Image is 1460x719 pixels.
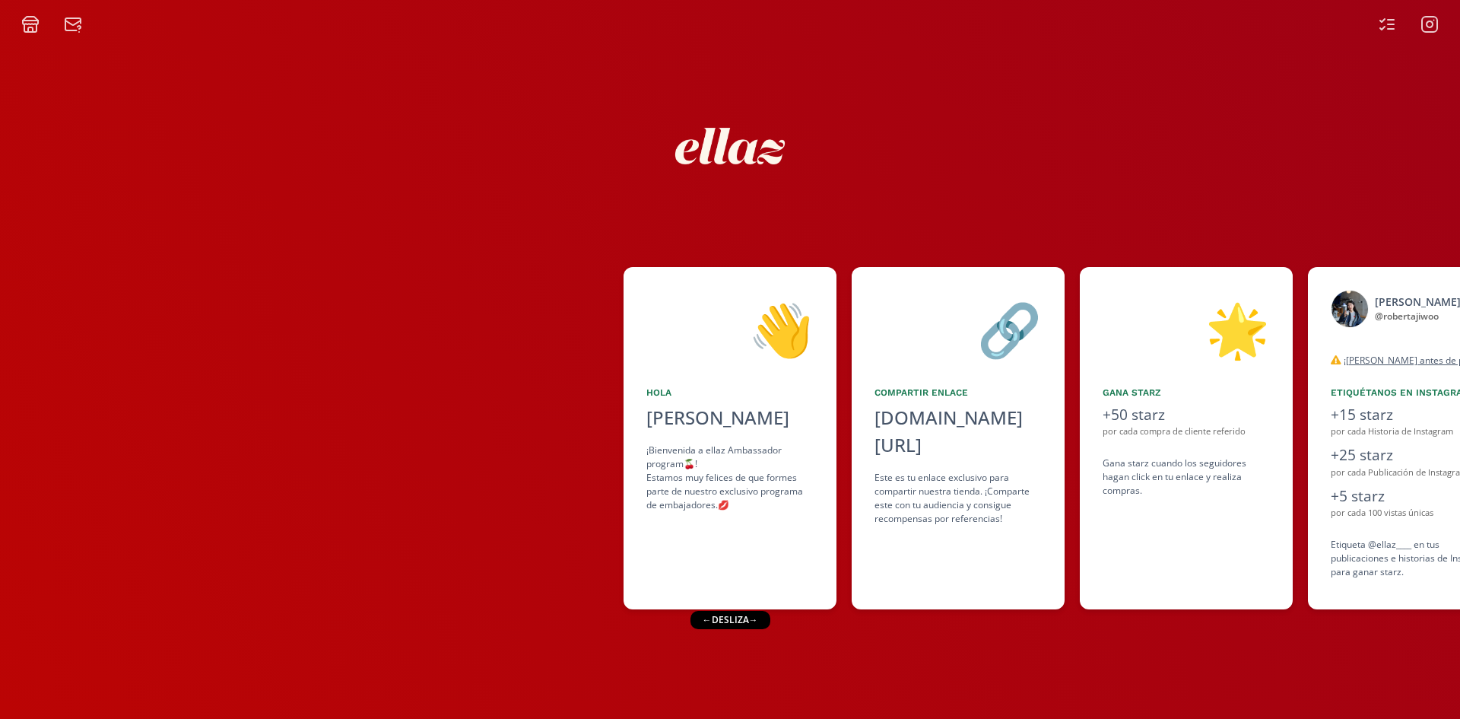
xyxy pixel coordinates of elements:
div: Este es tu enlace exclusivo para compartir nuestra tienda. ¡Comparte este con tu audiencia y cons... [874,471,1042,526]
div: +50 starz [1103,404,1270,426]
div: 👋 [646,290,814,367]
img: nKmKAABZpYV7 [662,78,798,215]
div: Hola [646,386,814,399]
div: Gana starz cuando los seguidores hagan click en tu enlace y realiza compras . [1103,457,1270,498]
div: por cada compra de cliente referido [1103,425,1270,438]
div: ¡Bienvenida a ellaz Ambassador program🍒! Estamos muy felices de que formes parte de nuestro exclu... [646,444,814,512]
img: 524810648_18520113457031687_8089223174440955574_n.jpg [1331,290,1369,328]
div: 🔗 [874,290,1042,367]
div: [PERSON_NAME] [646,404,814,431]
div: 🌟 [1103,290,1270,367]
div: Compartir Enlace [874,386,1042,399]
div: [DOMAIN_NAME][URL] [874,404,1042,459]
div: ← desliza → [690,611,770,629]
div: Gana starz [1103,386,1270,399]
